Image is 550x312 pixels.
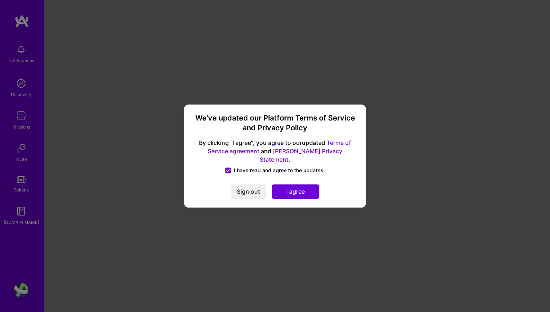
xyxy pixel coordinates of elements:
[260,147,342,163] a: [PERSON_NAME] Privacy Statement
[193,139,357,164] span: By clicking "I agree", you agree to our updated and .
[193,113,357,133] h3: We’ve updated our Platform Terms of Service and Privacy Policy
[231,184,266,199] button: Sign out
[208,139,351,155] a: Terms of Service agreement
[234,167,325,174] span: I have read and agree to the updates.
[272,184,319,199] button: I agree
